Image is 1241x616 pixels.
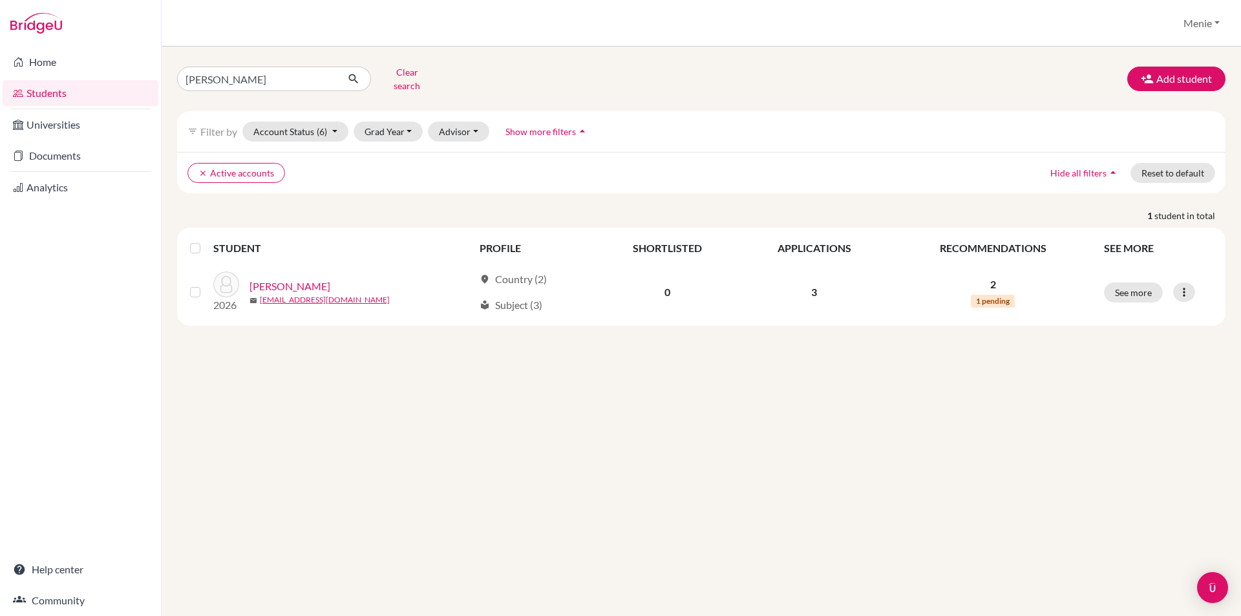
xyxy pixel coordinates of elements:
[1050,167,1107,178] span: Hide all filters
[249,297,257,304] span: mail
[971,295,1015,308] span: 1 pending
[576,125,589,138] i: arrow_drop_up
[213,271,239,297] img: Lakhani, Kashika
[177,67,337,91] input: Find student by name...
[3,175,158,200] a: Analytics
[371,62,443,96] button: Clear search
[3,143,158,169] a: Documents
[480,297,542,313] div: Subject (3)
[1127,67,1225,91] button: Add student
[317,126,327,137] span: (6)
[3,557,158,582] a: Help center
[213,233,472,264] th: STUDENT
[242,122,348,142] button: Account Status(6)
[596,233,739,264] th: SHORTLISTED
[3,112,158,138] a: Universities
[1197,572,1228,603] div: Open Intercom Messenger
[3,49,158,75] a: Home
[1104,282,1163,303] button: See more
[472,233,596,264] th: PROFILE
[890,233,1096,264] th: RECOMMENDATIONS
[1107,166,1119,179] i: arrow_drop_up
[480,271,547,287] div: Country (2)
[480,274,490,284] span: location_on
[249,279,330,294] a: [PERSON_NAME]
[213,297,239,313] p: 2026
[1147,209,1154,222] strong: 1
[494,122,600,142] button: Show more filtersarrow_drop_up
[200,125,237,138] span: Filter by
[898,277,1088,292] p: 2
[1130,163,1215,183] button: Reset to default
[428,122,489,142] button: Advisor
[187,126,198,136] i: filter_list
[1154,209,1225,222] span: student in total
[198,169,207,178] i: clear
[187,163,285,183] button: clearActive accounts
[739,233,889,264] th: APPLICATIONS
[596,264,739,321] td: 0
[739,264,889,321] td: 3
[3,588,158,613] a: Community
[1096,233,1220,264] th: SEE MORE
[354,122,423,142] button: Grad Year
[1039,163,1130,183] button: Hide all filtersarrow_drop_up
[260,294,390,306] a: [EMAIL_ADDRESS][DOMAIN_NAME]
[10,13,62,34] img: Bridge-U
[3,80,158,106] a: Students
[505,126,576,137] span: Show more filters
[480,300,490,310] span: local_library
[1178,11,1225,36] button: Menie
